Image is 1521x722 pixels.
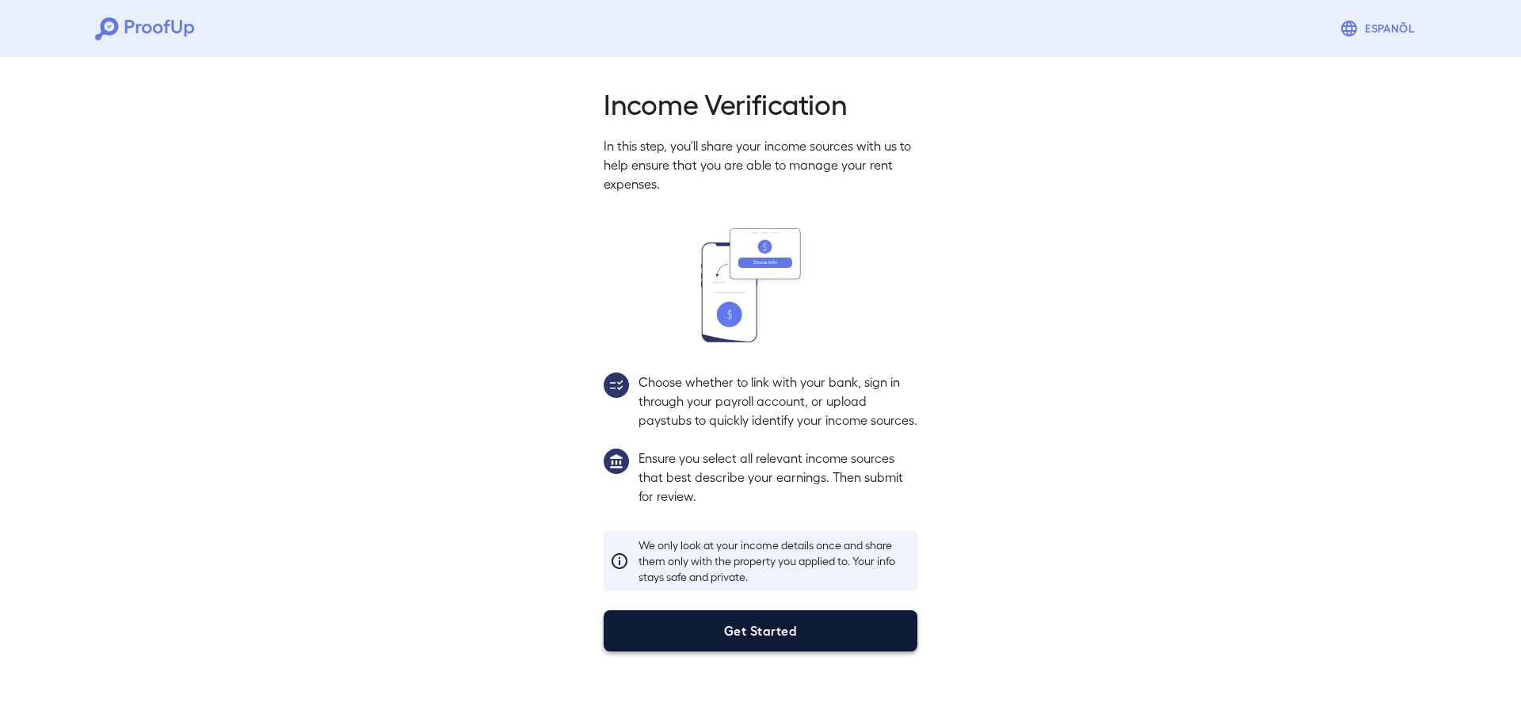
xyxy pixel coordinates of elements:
[639,537,911,585] p: We only look at your income details once and share them only with the property you applied to. Yo...
[604,372,629,398] img: group2.svg
[639,372,917,430] p: Choose whether to link with your bank, sign in through your payroll account, or upload paystubs t...
[604,610,917,651] button: Get Started
[604,449,629,474] img: group1.svg
[604,86,917,120] h2: Income Verification
[639,449,917,506] p: Ensure you select all relevant income sources that best describe your earnings. Then submit for r...
[1333,13,1426,44] button: Espanõl
[701,228,820,342] img: transfer_money.svg
[604,136,917,193] p: In this step, you'll share your income sources with us to help ensure that you are able to manage...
